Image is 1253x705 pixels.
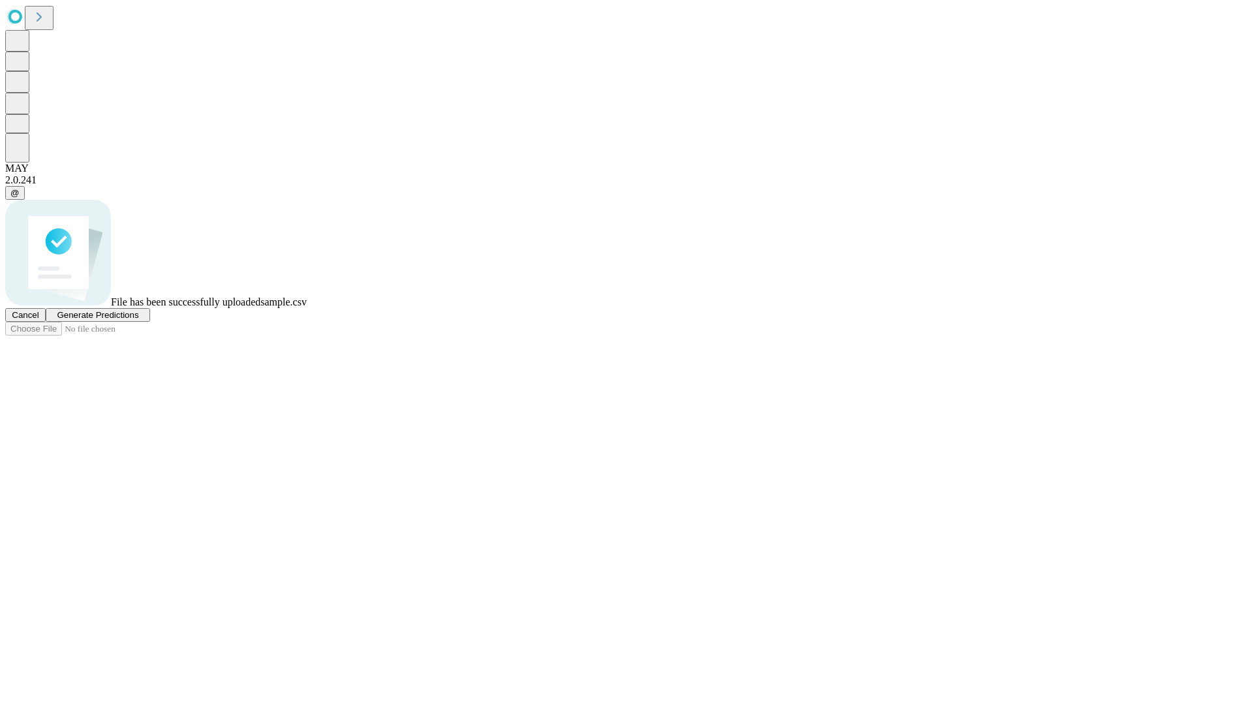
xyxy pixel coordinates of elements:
span: sample.csv [260,296,307,307]
span: Generate Predictions [57,310,138,320]
span: File has been successfully uploaded [111,296,260,307]
span: Cancel [12,310,39,320]
div: MAY [5,163,1248,174]
div: 2.0.241 [5,174,1248,186]
button: @ [5,186,25,200]
button: Generate Predictions [46,308,150,322]
span: @ [10,188,20,198]
button: Cancel [5,308,46,322]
